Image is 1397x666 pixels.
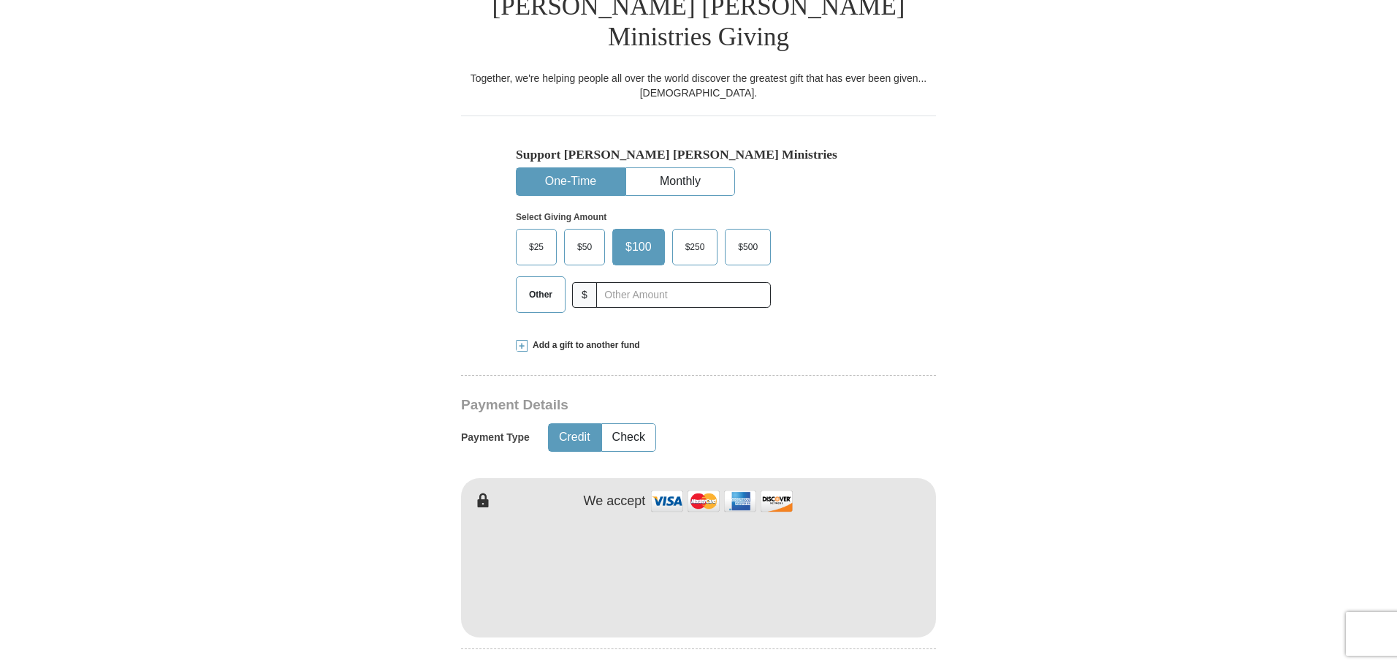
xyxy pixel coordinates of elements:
[528,339,640,352] span: Add a gift to another fund
[618,236,659,258] span: $100
[461,431,530,444] h5: Payment Type
[522,236,551,258] span: $25
[731,236,765,258] span: $500
[461,397,834,414] h3: Payment Details
[626,168,734,195] button: Monthly
[516,147,881,162] h5: Support [PERSON_NAME] [PERSON_NAME] Ministries
[570,236,599,258] span: $50
[602,424,655,451] button: Check
[522,284,560,306] span: Other
[584,493,646,510] h4: We accept
[549,424,601,451] button: Credit
[461,71,936,100] div: Together, we're helping people all over the world discover the greatest gift that has ever been g...
[649,485,795,517] img: credit cards accepted
[596,282,771,308] input: Other Amount
[678,236,712,258] span: $250
[517,168,625,195] button: One-Time
[572,282,597,308] span: $
[516,212,606,222] strong: Select Giving Amount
